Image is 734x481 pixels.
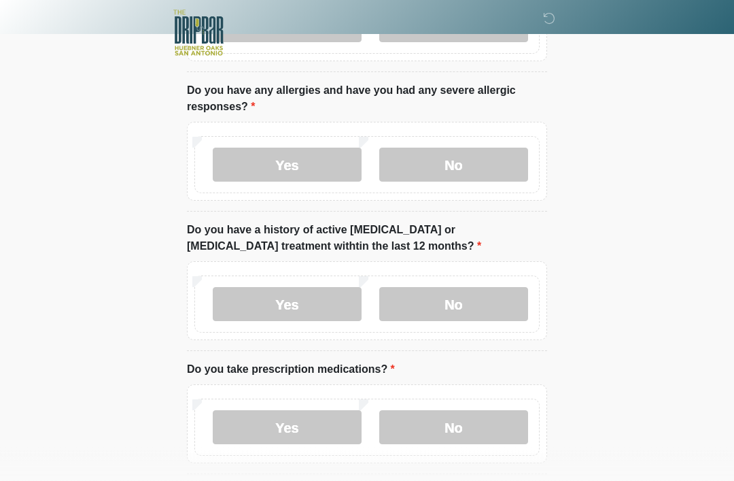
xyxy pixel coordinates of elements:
label: Do you take prescription medications? [187,362,395,378]
label: Yes [213,148,362,182]
label: No [379,148,528,182]
label: No [379,411,528,445]
label: Yes [213,411,362,445]
label: Yes [213,288,362,322]
label: Do you have a history of active [MEDICAL_DATA] or [MEDICAL_DATA] treatment withtin the last 12 mo... [187,222,547,255]
label: No [379,288,528,322]
img: The DRIPBaR - The Strand at Huebner Oaks Logo [173,10,224,56]
label: Do you have any allergies and have you had any severe allergic responses? [187,83,547,116]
